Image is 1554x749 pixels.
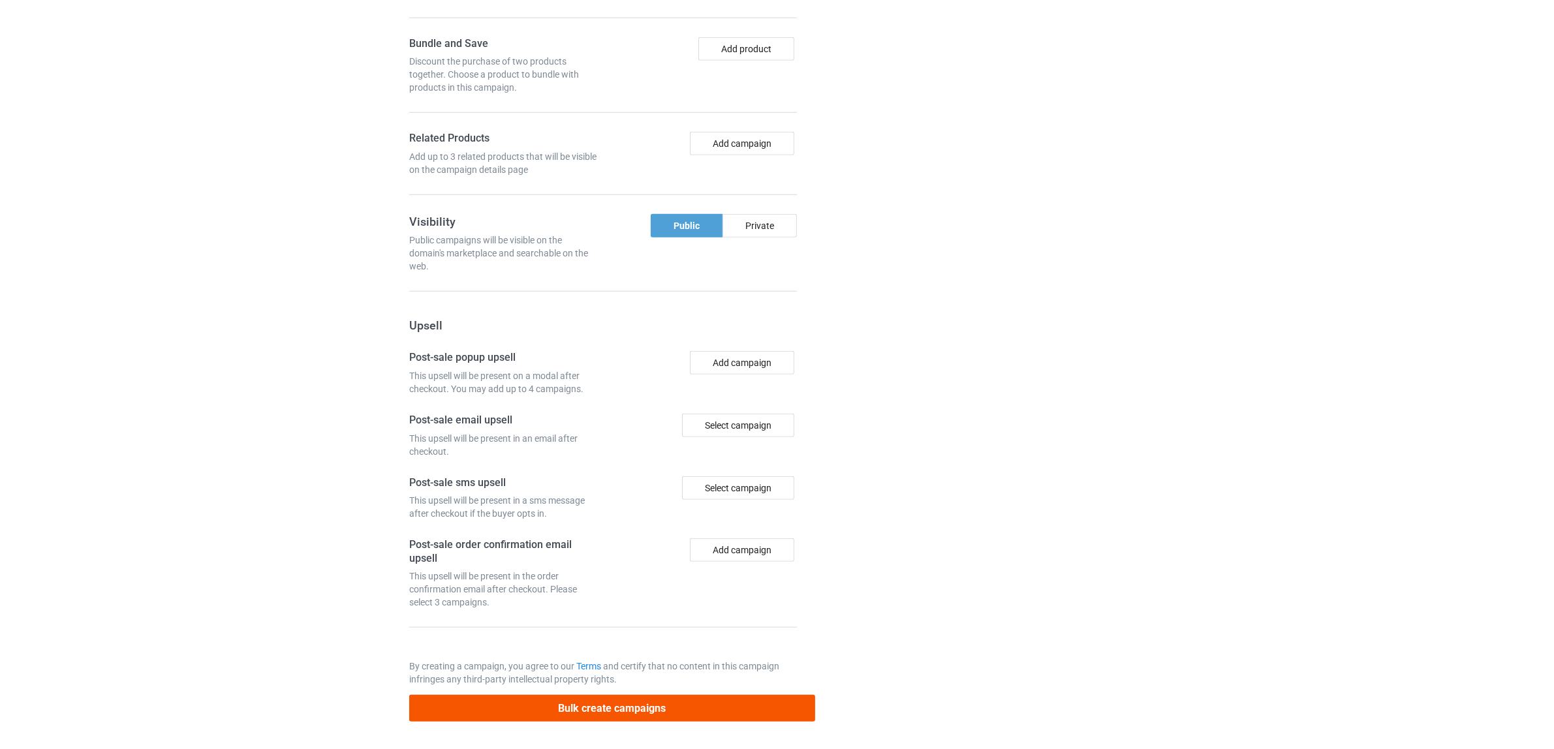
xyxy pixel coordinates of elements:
h3: Upsell [409,318,797,333]
p: By creating a campaign, you agree to our and certify that no content in this campaign infringes a... [409,660,797,686]
div: This upsell will be present on a modal after checkout. You may add up to 4 campaigns. [409,369,598,395]
button: Add campaign [690,351,794,374]
button: Bulk create campaigns [409,695,815,722]
h3: Visibility [409,214,598,229]
div: This upsell will be present in a sms message after checkout if the buyer opts in. [409,494,598,520]
div: Public campaigns will be visible on the domain's marketplace and searchable on the web. [409,234,598,273]
div: Add up to 3 related products that will be visible on the campaign details page [409,150,598,176]
a: Terms [576,661,601,671]
div: Select campaign [682,414,794,437]
div: Discount the purchase of two products together. Choose a product to bundle with products in this ... [409,55,598,94]
h4: Post-sale popup upsell [409,351,598,365]
div: Public [651,214,723,237]
h4: Bundle and Save [409,37,598,51]
div: This upsell will be present in the order confirmation email after checkout. Please select 3 campa... [409,570,598,609]
button: Add campaign [690,132,794,155]
h4: Related Products [409,132,598,145]
button: Add campaign [690,538,794,562]
h4: Post-sale sms upsell [409,476,598,490]
div: Select campaign [682,476,794,500]
div: This upsell will be present in an email after checkout. [409,432,598,458]
h4: Post-sale order confirmation email upsell [409,538,598,565]
button: Add product [698,37,794,61]
h4: Post-sale email upsell [409,414,598,427]
div: Private [723,214,797,237]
